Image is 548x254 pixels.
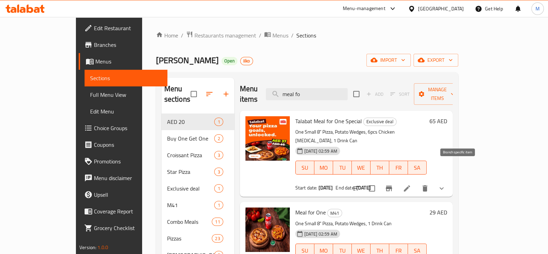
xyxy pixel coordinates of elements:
span: M [536,5,540,12]
span: SU [298,163,312,173]
span: import [372,56,405,65]
span: Sort sections [201,86,218,102]
h2: Menu sections [164,84,191,104]
span: Edit Restaurant [94,24,162,32]
a: Edit menu item [403,184,411,193]
p: One Small 8" Pizza, Potato Wedges, 1 Drink Can [295,219,427,228]
span: WE [355,163,368,173]
span: Exclusive deal [364,118,396,126]
span: 1.0.0 [97,243,108,252]
svg: Show Choices [437,184,446,193]
div: AED 20 [167,118,215,126]
h6: 29 AED [429,208,447,217]
div: Star Pizza [167,168,215,176]
div: Menu-management [343,5,385,13]
span: Add item [364,89,386,100]
span: export [419,56,453,65]
span: 2 [215,135,223,142]
button: SA [408,161,427,175]
input: search [266,88,348,100]
span: [DATE] 02:59 AM [302,231,340,237]
button: show more [433,180,450,197]
div: Pizzas23 [162,230,234,247]
span: Start date: [295,183,318,192]
span: 1 [215,202,223,209]
span: Combo Meals [167,218,212,226]
span: Restaurants management [194,31,256,40]
div: Exclusive deal1 [162,180,234,197]
p: One Small 8" Pizza, Potato Wedges, 6pcs Chicken [MEDICAL_DATA], 1 Drink Can [295,128,427,145]
div: items [214,134,223,143]
span: 11 [212,219,223,225]
div: Buy One Get One [167,134,215,143]
span: TH [373,163,386,173]
a: Promotions [79,153,167,170]
span: Choice Groups [94,124,162,132]
div: Combo Meals11 [162,213,234,230]
button: export [414,54,458,67]
span: Menus [272,31,288,40]
a: Edit Menu [85,103,167,120]
button: Branch-specific-item [381,180,397,197]
span: Edit Menu [90,107,162,116]
a: Coverage Report [79,203,167,220]
div: M411 [162,197,234,213]
button: delete [417,180,433,197]
button: TH [371,161,389,175]
img: Talabat Meal for One Special [245,116,290,161]
div: Exclusive deal [167,184,215,193]
div: items [214,118,223,126]
a: Edit Restaurant [79,20,167,36]
span: Sections [296,31,316,40]
a: Branches [79,36,167,53]
b: [DATE] [318,183,333,192]
span: [PERSON_NAME] [156,52,219,68]
span: MO [317,163,330,173]
span: Talabat Meal for One Special [295,116,362,126]
span: M41 [328,209,342,217]
button: Manage items [414,83,460,105]
span: Promotions [94,157,162,166]
li: / [181,31,183,40]
span: 3 [215,169,223,175]
div: items [214,184,223,193]
div: M41 [327,209,342,217]
span: Upsell [94,190,162,199]
span: Coverage Report [94,207,162,215]
div: items [214,201,223,209]
a: Menu disclaimer [79,170,167,186]
a: Grocery Checklist [79,220,167,236]
button: WE [352,161,371,175]
span: Pizzas [167,234,212,243]
div: Buy One Get One2 [162,130,234,147]
div: AED 201 [162,113,234,130]
span: End date: [336,183,355,192]
a: Full Menu View [85,86,167,103]
span: 3 [215,152,223,159]
span: iiko [241,58,253,64]
div: items [212,218,223,226]
span: Grocery Checklist [94,224,162,232]
div: [GEOGRAPHIC_DATA] [418,5,464,12]
span: Menus [95,57,162,66]
span: Branches [94,41,162,49]
h6: 65 AED [429,116,447,126]
h2: Menu items [240,84,258,104]
div: Open [221,57,237,65]
a: Restaurants management [186,31,256,40]
span: Croissant Pizza [167,151,215,159]
a: Menus [264,31,288,40]
div: Croissant Pizza3 [162,147,234,163]
div: Star Pizza3 [162,163,234,180]
button: sort-choices [348,180,365,197]
a: Upsell [79,186,167,203]
span: Select all sections [186,87,201,101]
button: TU [333,161,352,175]
span: [DATE] 02:59 AM [302,148,340,154]
span: 1 [215,119,223,125]
button: MO [314,161,333,175]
